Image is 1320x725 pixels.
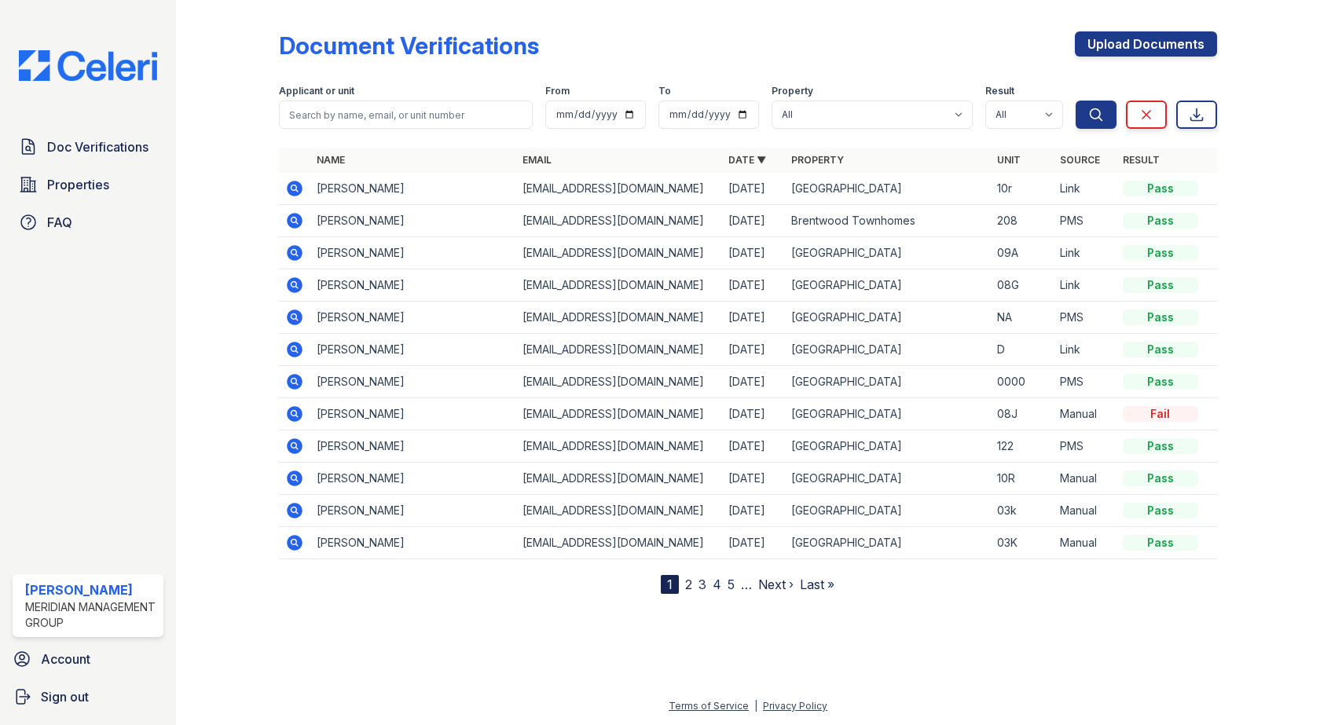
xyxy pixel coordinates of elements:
td: [DATE] [722,430,785,463]
td: [PERSON_NAME] [310,173,516,205]
a: Name [317,154,345,166]
td: [EMAIL_ADDRESS][DOMAIN_NAME] [516,463,722,495]
td: Manual [1054,527,1116,559]
td: 09A [991,237,1054,269]
input: Search by name, email, or unit number [279,101,532,129]
td: [DATE] [722,237,785,269]
td: Brentwood Townhomes [785,205,991,237]
label: To [658,85,671,97]
td: 08G [991,269,1054,302]
td: [GEOGRAPHIC_DATA] [785,173,991,205]
div: | [754,700,757,712]
td: [EMAIL_ADDRESS][DOMAIN_NAME] [516,173,722,205]
span: … [741,575,752,594]
td: Link [1054,334,1116,366]
td: PMS [1054,302,1116,334]
td: Link [1054,237,1116,269]
a: 2 [685,577,692,592]
div: Pass [1123,503,1198,518]
span: Sign out [41,687,89,706]
td: 0000 [991,366,1054,398]
a: Doc Verifications [13,131,163,163]
td: 10r [991,173,1054,205]
td: [GEOGRAPHIC_DATA] [785,495,991,527]
td: [GEOGRAPHIC_DATA] [785,334,991,366]
td: 122 [991,430,1054,463]
label: Property [772,85,813,97]
span: Account [41,650,90,668]
td: 08J [991,398,1054,430]
td: [GEOGRAPHIC_DATA] [785,527,991,559]
td: [GEOGRAPHIC_DATA] [785,430,991,463]
td: [DATE] [722,269,785,302]
td: [PERSON_NAME] [310,527,516,559]
div: Pass [1123,309,1198,325]
td: D [991,334,1054,366]
div: Meridian Management Group [25,599,157,631]
img: CE_Logo_Blue-a8612792a0a2168367f1c8372b55b34899dd931a85d93a1a3d3e32e68fde9ad4.png [6,50,170,81]
label: Applicant or unit [279,85,354,97]
td: [EMAIL_ADDRESS][DOMAIN_NAME] [516,495,722,527]
td: [PERSON_NAME] [310,334,516,366]
div: Fail [1123,406,1198,422]
a: Sign out [6,681,170,712]
td: [EMAIL_ADDRESS][DOMAIN_NAME] [516,398,722,430]
a: Last » [800,577,834,592]
td: [EMAIL_ADDRESS][DOMAIN_NAME] [516,334,722,366]
td: [DATE] [722,463,785,495]
td: [DATE] [722,205,785,237]
td: [GEOGRAPHIC_DATA] [785,463,991,495]
td: [GEOGRAPHIC_DATA] [785,269,991,302]
td: [DATE] [722,366,785,398]
td: [DATE] [722,495,785,527]
td: 03k [991,495,1054,527]
td: [PERSON_NAME] [310,495,516,527]
td: [PERSON_NAME] [310,205,516,237]
td: PMS [1054,366,1116,398]
td: NA [991,302,1054,334]
td: [DATE] [722,334,785,366]
td: [PERSON_NAME] [310,463,516,495]
div: Pass [1123,342,1198,357]
td: 03K [991,527,1054,559]
div: Pass [1123,374,1198,390]
td: [DATE] [722,527,785,559]
div: Pass [1123,245,1198,261]
td: [PERSON_NAME] [310,366,516,398]
a: Account [6,643,170,675]
div: Document Verifications [279,31,539,60]
td: [GEOGRAPHIC_DATA] [785,366,991,398]
a: Next › [758,577,794,592]
a: Unit [997,154,1021,166]
td: Manual [1054,463,1116,495]
a: Upload Documents [1075,31,1217,57]
td: [GEOGRAPHIC_DATA] [785,237,991,269]
td: [DATE] [722,302,785,334]
a: 3 [698,577,706,592]
td: [DATE] [722,398,785,430]
td: [PERSON_NAME] [310,302,516,334]
div: Pass [1123,471,1198,486]
td: [EMAIL_ADDRESS][DOMAIN_NAME] [516,237,722,269]
td: [PERSON_NAME] [310,269,516,302]
div: Pass [1123,277,1198,293]
div: Pass [1123,535,1198,551]
td: [EMAIL_ADDRESS][DOMAIN_NAME] [516,205,722,237]
span: FAQ [47,213,72,232]
td: Manual [1054,398,1116,430]
label: From [545,85,570,97]
a: Privacy Policy [763,700,827,712]
td: [EMAIL_ADDRESS][DOMAIN_NAME] [516,269,722,302]
div: Pass [1123,438,1198,454]
td: [PERSON_NAME] [310,430,516,463]
span: Doc Verifications [47,137,148,156]
span: Properties [47,175,109,194]
td: [EMAIL_ADDRESS][DOMAIN_NAME] [516,302,722,334]
td: 208 [991,205,1054,237]
div: [PERSON_NAME] [25,580,157,599]
div: Pass [1123,213,1198,229]
td: [GEOGRAPHIC_DATA] [785,398,991,430]
a: 4 [713,577,721,592]
td: [GEOGRAPHIC_DATA] [785,302,991,334]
